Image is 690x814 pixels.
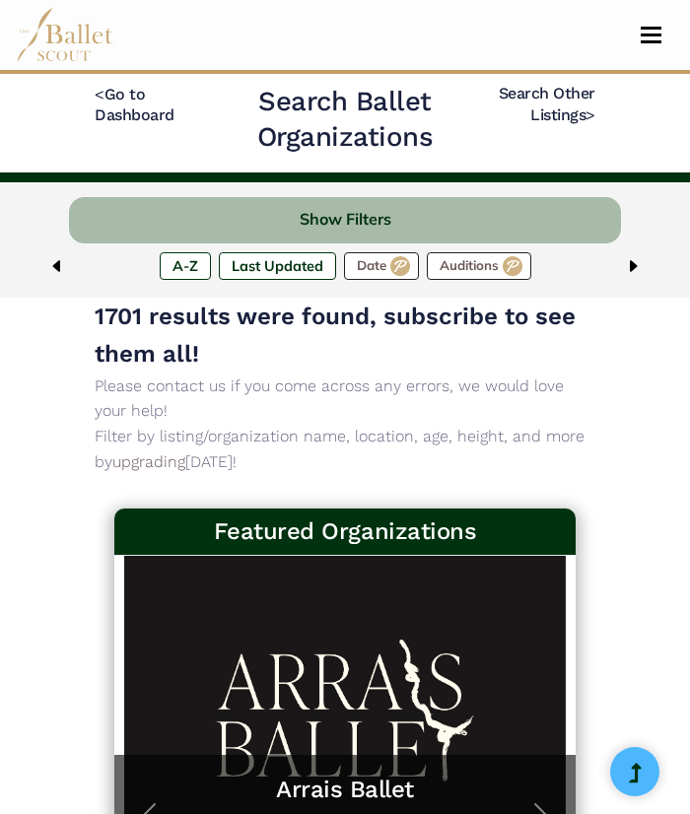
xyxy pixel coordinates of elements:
[344,252,419,280] label: Date
[628,26,674,44] button: Toggle navigation
[95,373,595,424] p: Please contact us if you come across any errors, we would love your help!
[134,775,556,805] a: Arrais Ballet
[215,84,475,155] h2: Search Ballet Organizations
[160,252,211,280] label: A-Z
[219,252,336,280] label: Last Updated
[95,84,104,103] code: <
[112,452,185,471] a: upgrading
[586,104,595,124] code: >
[95,303,576,368] span: 1701 results were found, subscribe to see them all!
[499,84,595,124] a: Search Other Listings>
[427,252,531,280] label: Auditions
[69,197,621,243] button: Show Filters
[130,516,560,547] h3: Featured Organizations
[95,85,174,124] a: <Go to Dashboard
[95,424,595,474] p: Filter by listing/organization name, location, age, height, and more by [DATE]!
